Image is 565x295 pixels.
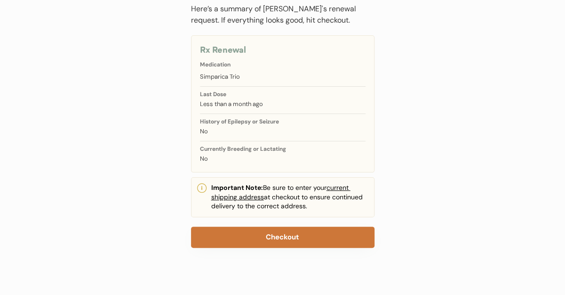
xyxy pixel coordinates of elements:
[200,62,366,67] div: Medication
[191,3,374,26] div: Here’s a summary of [PERSON_NAME]'s renewal request. If everything looks good, hit checkout.
[200,127,366,136] div: No
[200,91,366,97] div: Last Dose
[200,119,366,124] div: History of Epilepsy or Seizure
[211,183,263,192] strong: Important Note:
[191,227,374,248] button: Checkout
[211,183,350,201] u: current shipping address
[200,99,366,109] div: Less than a month ago
[200,72,366,82] div: Simparica Trio
[200,154,366,164] div: No
[200,146,366,152] div: Currently Breeding or Lactating
[200,44,366,57] div: Rx Renewal
[211,183,368,211] div: Be sure to enter your at checkout to ensure continued delivery to the correct address.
